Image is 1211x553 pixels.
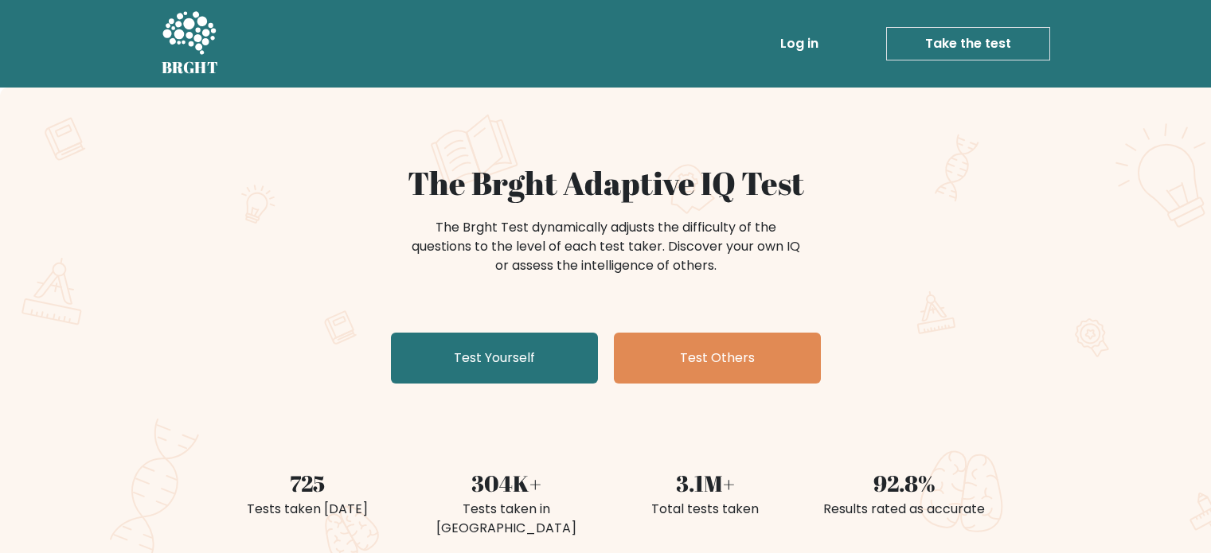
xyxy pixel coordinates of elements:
a: Take the test [886,27,1050,60]
div: The Brght Test dynamically adjusts the difficulty of the questions to the level of each test take... [407,218,805,275]
a: Test Others [614,333,821,384]
div: Tests taken in [GEOGRAPHIC_DATA] [416,500,596,538]
div: 3.1M+ [615,466,795,500]
a: BRGHT [162,6,219,81]
a: Test Yourself [391,333,598,384]
h5: BRGHT [162,58,219,77]
div: Results rated as accurate [814,500,994,519]
div: Total tests taken [615,500,795,519]
div: Tests taken [DATE] [217,500,397,519]
div: 304K+ [416,466,596,500]
h1: The Brght Adaptive IQ Test [217,164,994,202]
div: 92.8% [814,466,994,500]
a: Log in [774,28,825,60]
div: 725 [217,466,397,500]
